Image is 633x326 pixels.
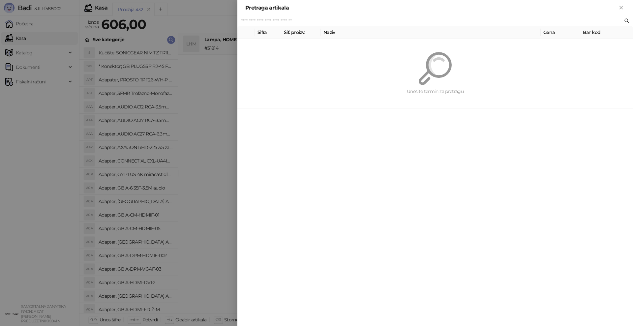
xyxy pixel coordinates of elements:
[281,26,321,39] th: Šif. proizv.
[617,4,625,12] button: Zatvori
[419,52,452,85] img: Pretraga
[541,26,580,39] th: Cena
[580,26,633,39] th: Bar kod
[253,88,617,95] div: Unesite termin za pretragu
[245,4,617,12] div: Pretraga artikala
[255,26,281,39] th: Šifra
[321,26,541,39] th: Naziv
